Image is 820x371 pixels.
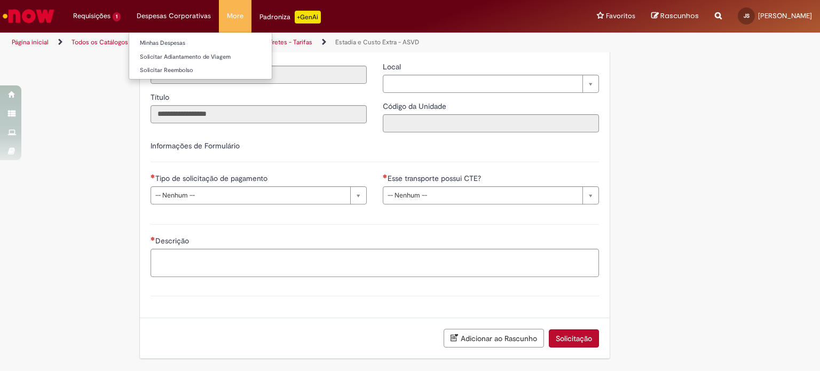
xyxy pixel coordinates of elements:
span: Tipo de solicitação de pagamento [155,173,270,183]
a: Minhas Despesas [129,37,272,49]
a: Solicitar Adiantamento de Viagem [129,51,272,63]
span: Necessários [383,174,388,178]
span: Necessários [151,236,155,241]
ul: Trilhas de página [8,33,539,52]
textarea: Descrição [151,249,599,278]
div: Padroniza [259,11,321,23]
span: JS [744,12,750,19]
a: Rascunhos [651,11,699,21]
span: Favoritos [606,11,635,21]
span: More [227,11,243,21]
span: -- Nenhum -- [155,187,345,204]
button: Adicionar ao Rascunho [444,329,544,348]
a: Fretes - Tarifas [269,38,312,46]
span: -- Nenhum -- [388,187,577,204]
span: Descrição [155,236,191,246]
span: Requisições [73,11,111,21]
span: Rascunhos [660,11,699,21]
span: Somente leitura - Código da Unidade [383,101,448,111]
label: Somente leitura - Código da Unidade [383,101,448,112]
span: 1 [113,12,121,21]
span: Necessários [151,174,155,178]
span: Despesas Corporativas [137,11,211,21]
a: Todos os Catálogos [72,38,128,46]
p: +GenAi [295,11,321,23]
label: Informações de Formulário [151,141,240,151]
a: Estadia e Custo Extra - ASVD [335,38,419,46]
input: Título [151,105,367,123]
button: Solicitação [549,329,599,348]
ul: Despesas Corporativas [129,32,272,80]
a: Página inicial [12,38,49,46]
a: Solicitar Reembolso [129,65,272,76]
label: Somente leitura - Título [151,92,171,102]
span: Local [383,62,403,72]
img: ServiceNow [1,5,56,27]
span: Esse transporte possui CTE? [388,173,483,183]
a: Limpar campo Local [383,75,599,93]
input: Código da Unidade [383,114,599,132]
span: [PERSON_NAME] [758,11,812,20]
